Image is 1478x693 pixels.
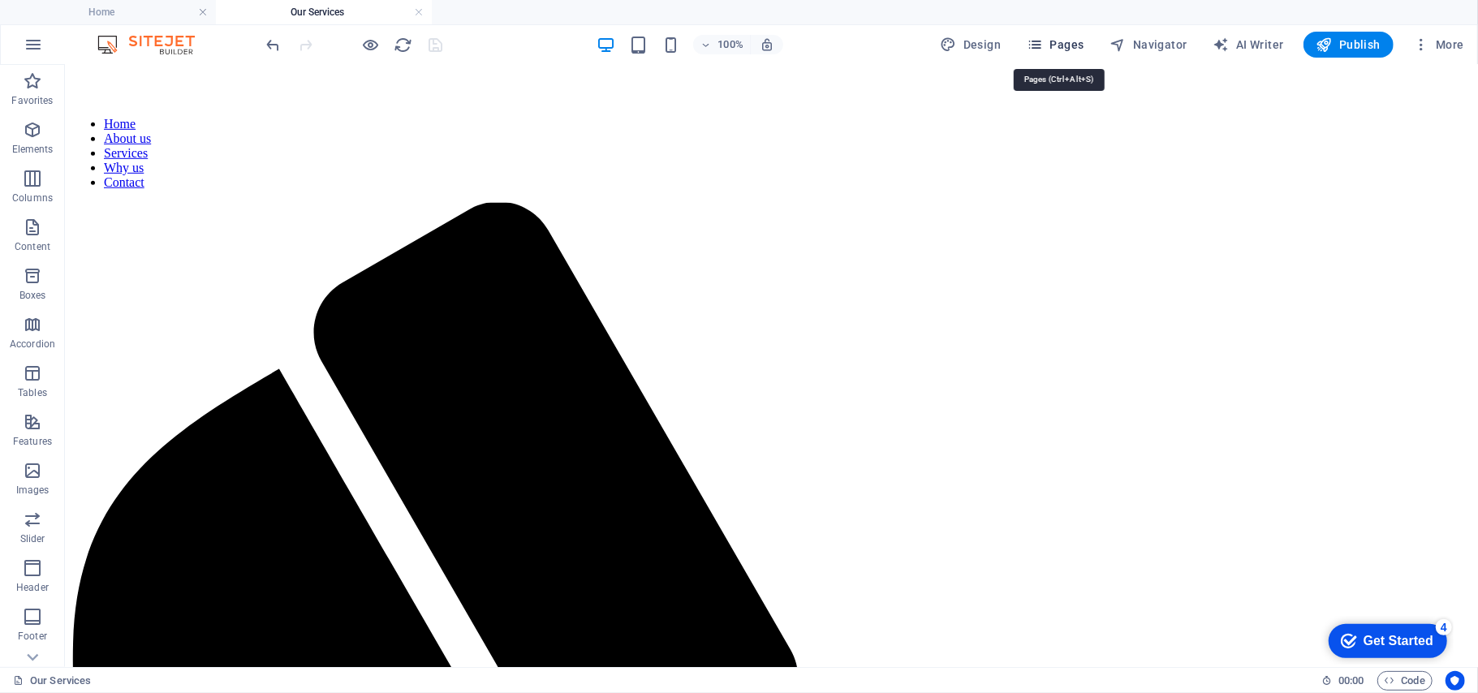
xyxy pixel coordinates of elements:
div: Design (Ctrl+Alt+Y) [934,32,1008,58]
i: On resize automatically adjust zoom level to fit chosen device. [760,37,774,52]
button: Navigator [1104,32,1194,58]
button: AI Writer [1207,32,1291,58]
button: More [1407,32,1471,58]
p: Content [15,240,50,253]
p: Header [16,581,49,594]
span: Design [941,37,1002,53]
p: Boxes [19,289,46,302]
div: Get Started [44,18,114,32]
p: Elements [12,143,54,156]
div: 4 [116,3,132,19]
button: 100% [693,35,751,54]
span: 00 00 [1338,671,1364,691]
p: Columns [12,192,53,204]
h6: Session time [1321,671,1364,691]
button: Usercentrics [1446,671,1465,691]
span: : [1350,674,1352,687]
button: Pages [1020,32,1090,58]
p: Features [13,435,52,448]
span: Publish [1316,37,1381,53]
p: Favorites [11,94,53,107]
a: Click to cancel selection. Double-click to open Pages [13,671,91,691]
h4: Our Services [216,3,432,21]
h6: 100% [717,35,743,54]
button: Code [1377,671,1433,691]
button: reload [394,35,413,54]
button: Design [934,32,1008,58]
span: Code [1385,671,1425,691]
button: Publish [1303,32,1394,58]
button: Click here to leave preview mode and continue editing [361,35,381,54]
p: Images [16,484,50,497]
span: Pages [1027,37,1084,53]
span: Navigator [1110,37,1187,53]
p: Footer [18,630,47,643]
i: Reload page [394,36,413,54]
p: Accordion [10,338,55,351]
div: Get Started 4 items remaining, 20% complete [9,8,127,42]
span: More [1413,37,1464,53]
i: Undo: Change text (Ctrl+Z) [265,36,283,54]
span: AI Writer [1213,37,1284,53]
button: undo [264,35,283,54]
p: Tables [18,386,47,399]
p: Slider [20,532,45,545]
img: Editor Logo [93,35,215,54]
